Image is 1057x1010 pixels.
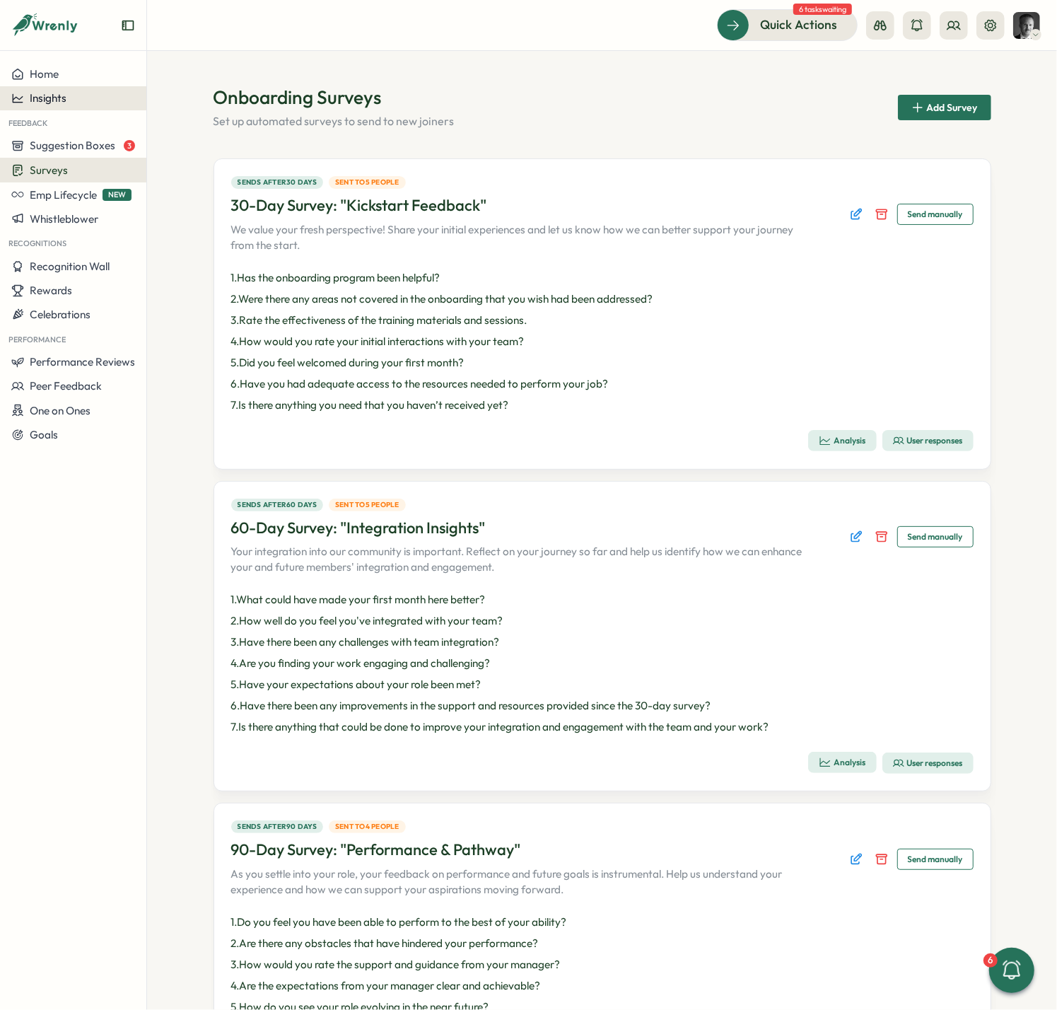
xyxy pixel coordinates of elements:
p: 3 . Rate the effectiveness of the training materials and sessions. [231,313,974,328]
span: Peer Feedback [30,379,102,393]
span: Celebrations [30,308,90,321]
button: Edit survey [846,849,866,869]
button: Edit survey [846,527,866,547]
span: Sent to 5 people [335,499,399,511]
span: Performance Reviews [30,355,135,368]
p: 2 . Are there any obstacles that have hindered your performance? [231,936,974,951]
span: Goals [30,428,58,441]
span: 6 tasks waiting [793,4,852,15]
button: Edit survey [846,204,866,224]
div: Analysis [819,434,866,447]
span: Send manually [908,204,963,224]
p: 3 . How would you rate the support and guidance from your manager? [231,957,974,973]
p: 4 . How would you rate your initial interactions with your team? [231,334,974,349]
button: Quick Actions [717,9,858,40]
button: Send manually [897,526,974,547]
span: Sent to 5 people [335,177,399,188]
div: User responses [893,435,963,446]
div: User responses [893,757,963,769]
button: User responses [882,430,974,451]
button: Analysis [808,752,877,773]
button: Disable survey [872,849,892,869]
h3: 60-Day Survey: "Integration Insights" [231,517,486,539]
div: Analysis [819,756,866,769]
p: Set up automated surveys to send to new joiners [214,112,455,130]
p: 4 . Are you finding your work engaging and challenging? [231,656,974,671]
span: Home [30,67,59,81]
span: NEW [103,189,132,201]
span: Whistleblower [30,212,98,226]
img: layamon.b [1013,12,1040,39]
button: Add Survey [898,95,991,120]
span: Send manually [908,849,963,869]
button: Send manually [897,849,974,870]
span: Add Survey [927,103,978,112]
p: 2 . Were there any areas not covered in the onboarding that you wish had been addressed? [231,291,974,307]
p: 1 . What could have made your first month here better? [231,592,974,608]
p: 2 . How well do you feel you've integrated with your team? [231,613,974,629]
p: 7 . Is there anything that could be done to improve your integration and engagement with the team... [231,719,974,735]
p: 6 . Have you had adequate access to the resources needed to perform your job? [231,376,974,392]
span: Surveys [30,163,68,177]
p: 7 . Is there anything you need that you haven’t received yet? [231,397,974,413]
p: 1 . Has the onboarding program been helpful? [231,270,974,286]
span: Emp Lifecycle [30,188,97,202]
button: Expand sidebar [121,18,135,33]
p: 6 . Have there been any improvements in the support and resources provided since the 30-day survey? [231,698,974,714]
a: Analysis [808,752,877,774]
button: Disable survey [872,527,892,547]
span: 3 [124,140,135,151]
p: As you settle into your role, your feedback on performance and future goals is instrumental. Help... [231,866,818,898]
h3: 90-Day Survey: "Performance & Pathway" [231,839,521,861]
p: 3 . Have there been any challenges with team integration? [231,634,974,650]
span: One on Ones [30,404,90,417]
button: Send manually [897,204,974,225]
h1: Onboarding Surveys [214,85,455,110]
span: Sent to 4 people [335,821,399,832]
div: 6 [983,953,998,968]
button: 6 [989,948,1034,993]
button: Disable survey [872,204,892,224]
p: 4 . Are the expectations from your manager clear and achievable? [231,978,974,994]
span: Quick Actions [760,16,837,34]
p: 5 . Did you feel welcomed during your first month? [231,355,974,371]
span: Rewards [30,284,72,297]
span: Sends after 30 days [238,177,317,188]
p: 5 . Have your expectations about your role been met? [231,677,974,692]
span: Send manually [908,527,963,547]
p: Your integration into our community is important. Reflect on your journey so far and help us iden... [231,544,818,575]
p: 1 . Do you feel you have been able to perform to the best of your ability? [231,915,974,930]
span: Insights [30,91,66,105]
span: Suggestion Boxes [30,139,115,152]
p: We value your fresh perspective! Share your initial experiences and let us know how we can better... [231,222,818,253]
button: Analysis [808,430,877,451]
h3: 30-Day Survey: "Kickstart Feedback" [231,195,487,216]
a: Analysis [808,430,877,452]
button: User responses [882,753,974,774]
span: Sends after 90 days [238,821,317,832]
span: Recognition Wall [30,260,110,273]
span: Sends after 60 days [238,499,317,511]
